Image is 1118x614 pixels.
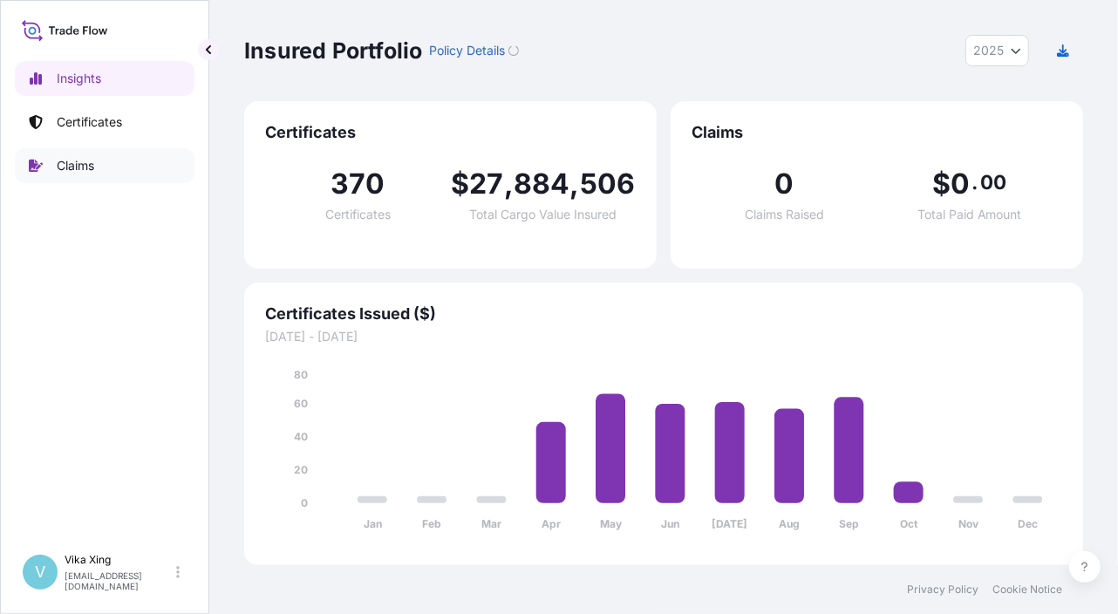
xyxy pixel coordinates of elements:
span: V [35,563,45,581]
span: 370 [331,170,385,198]
p: Policy Details [429,42,505,59]
p: [EMAIL_ADDRESS][DOMAIN_NAME] [65,570,173,591]
span: Certificates [265,122,636,143]
span: Certificates [325,208,391,221]
span: [DATE] - [DATE] [265,328,1062,345]
button: Loading [508,37,519,65]
tspan: Nov [958,518,979,531]
tspan: May [600,518,623,531]
p: Claims [57,157,94,174]
span: Total Paid Amount [917,208,1022,221]
p: Vika Xing [65,553,173,567]
a: Privacy Policy [907,583,978,597]
span: , [504,170,514,198]
tspan: Jan [364,518,382,531]
p: Insights [57,70,101,87]
span: . [972,175,978,189]
span: 2025 [973,42,1004,59]
tspan: 60 [294,397,308,410]
tspan: Feb [423,518,442,531]
span: 0 [951,170,970,198]
tspan: Dec [1018,518,1038,531]
tspan: Mar [481,518,501,531]
tspan: Aug [780,518,801,531]
tspan: Jun [661,518,679,531]
a: Claims [15,148,194,183]
button: Year Selector [965,35,1029,66]
span: $ [451,170,469,198]
tspan: 0 [301,496,308,509]
tspan: Sep [839,518,859,531]
span: 506 [580,170,636,198]
span: 27 [469,170,503,198]
tspan: 20 [294,463,308,476]
a: Insights [15,61,194,96]
a: Certificates [15,105,194,140]
span: 00 [980,175,1006,189]
p: Insured Portfolio [244,37,422,65]
span: Claims Raised [745,208,824,221]
span: Total Cargo Value Insured [469,208,617,221]
a: Cookie Notice [992,583,1062,597]
span: 884 [514,170,570,198]
tspan: Apr [542,518,561,531]
span: $ [932,170,951,198]
tspan: Oct [900,518,918,531]
tspan: 80 [294,368,308,381]
tspan: 40 [294,430,308,443]
span: , [570,170,580,198]
span: 0 [774,170,794,198]
div: Loading [508,45,519,56]
span: Claims [692,122,1062,143]
tspan: [DATE] [712,518,748,531]
span: Certificates Issued ($) [265,304,1062,324]
p: Certificates [57,113,122,131]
